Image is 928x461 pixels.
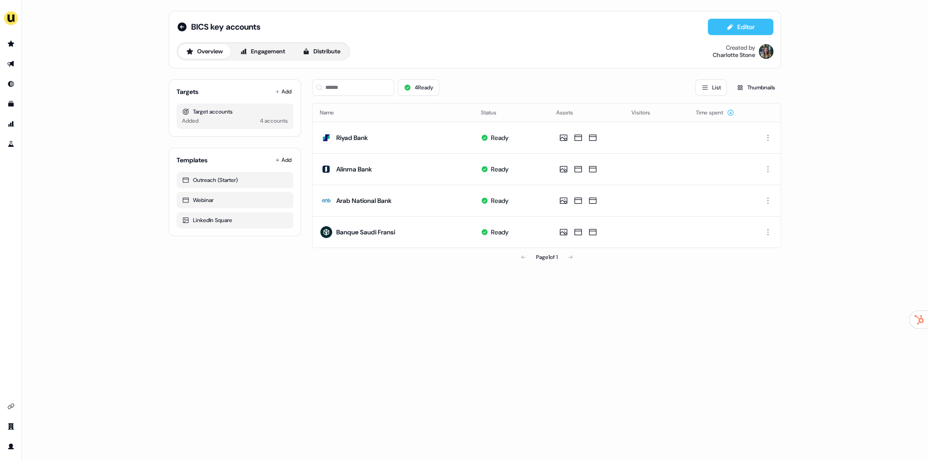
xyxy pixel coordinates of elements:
[708,19,773,35] button: Editor
[295,44,348,59] button: Distribute
[191,21,261,32] span: BICS key accounts
[549,104,624,122] th: Assets
[177,87,198,96] div: Targets
[260,116,288,125] div: 4 accounts
[398,79,439,96] button: 4Ready
[232,44,293,59] button: Engagement
[695,79,727,96] button: List
[4,117,18,131] a: Go to attribution
[182,216,288,225] div: LinkedIn Square
[182,116,198,125] div: Added
[4,137,18,151] a: Go to experiments
[4,439,18,454] a: Go to profile
[178,44,230,59] button: Overview
[320,104,345,121] button: Name
[4,399,18,414] a: Go to integrations
[4,77,18,91] a: Go to Inbound
[4,57,18,71] a: Go to outbound experience
[631,104,661,121] button: Visitors
[336,165,372,174] div: Alinma Bank
[336,228,395,237] div: Banque Saudi Fransi
[4,97,18,111] a: Go to templates
[182,107,288,116] div: Target accounts
[481,104,507,121] button: Status
[4,419,18,434] a: Go to team
[713,52,755,59] div: Charlotte Stone
[182,176,288,185] div: Outreach (Starter)
[696,104,734,121] button: Time spent
[336,196,391,205] div: Arab National Bank
[708,23,773,33] a: Editor
[182,196,288,205] div: Webinar
[177,155,208,165] div: Templates
[730,79,781,96] button: Thumbnails
[536,253,558,262] div: Page 1 of 1
[273,154,293,166] button: Add
[491,133,509,142] div: Ready
[273,85,293,98] button: Add
[491,165,509,174] div: Ready
[4,36,18,51] a: Go to prospects
[759,44,773,59] img: Charlotte
[491,228,509,237] div: Ready
[336,133,368,142] div: Riyad Bank
[491,196,509,205] div: Ready
[726,44,755,52] div: Created by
